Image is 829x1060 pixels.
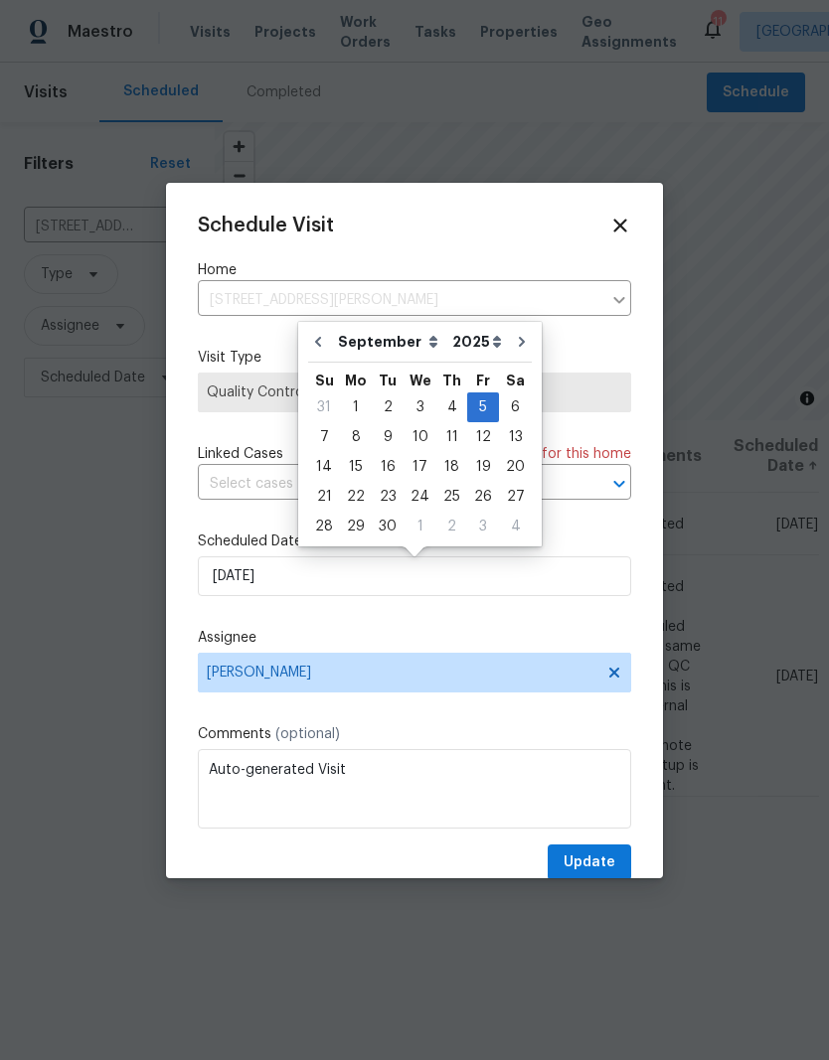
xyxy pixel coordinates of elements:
div: Tue Sep 30 2025 [372,512,404,541]
div: 15 [340,453,372,481]
div: 18 [436,453,467,481]
div: 4 [436,393,467,421]
select: Year [447,327,507,357]
div: Mon Sep 29 2025 [340,512,372,541]
div: 2 [436,513,467,540]
select: Month [333,327,447,357]
div: 4 [499,513,532,540]
div: 5 [467,393,499,421]
div: Sat Oct 04 2025 [499,512,532,541]
label: Assignee [198,628,631,648]
div: Mon Sep 15 2025 [340,452,372,482]
div: 31 [308,393,340,421]
div: Tue Sep 09 2025 [372,422,404,452]
div: 26 [467,483,499,511]
button: Update [548,844,631,881]
div: 17 [404,453,436,481]
div: Sun Sep 28 2025 [308,512,340,541]
div: 28 [308,513,340,540]
div: 23 [372,483,404,511]
div: Fri Sep 19 2025 [467,452,499,482]
div: 2 [372,393,404,421]
abbr: Saturday [506,374,525,387]
label: Scheduled Date [198,531,631,551]
div: Fri Sep 26 2025 [467,482,499,512]
div: 16 [372,453,404,481]
input: Enter in an address [198,285,601,316]
div: 11 [436,423,467,451]
label: Visit Type [198,348,631,368]
div: 25 [436,483,467,511]
div: Fri Oct 03 2025 [467,512,499,541]
input: M/D/YYYY [198,556,631,596]
textarea: Auto-generated Visit [198,749,631,829]
div: 22 [340,483,372,511]
div: Wed Sep 17 2025 [404,452,436,482]
abbr: Thursday [442,374,461,387]
span: Close [609,215,631,236]
div: 8 [340,423,372,451]
div: 3 [467,513,499,540]
div: Sun Sep 07 2025 [308,422,340,452]
div: 24 [404,483,436,511]
span: (optional) [275,727,340,741]
span: [PERSON_NAME] [207,665,596,681]
div: Sat Sep 13 2025 [499,422,532,452]
div: Thu Sep 25 2025 [436,482,467,512]
div: 6 [499,393,532,421]
abbr: Sunday [315,374,334,387]
div: Sun Sep 21 2025 [308,482,340,512]
div: 27 [499,483,532,511]
div: Thu Oct 02 2025 [436,512,467,541]
div: Wed Sep 24 2025 [404,482,436,512]
div: 1 [340,393,372,421]
span: Update [564,850,615,875]
span: Schedule Visit [198,216,334,235]
label: Home [198,260,631,280]
span: Quality Control [207,382,622,402]
div: 7 [308,423,340,451]
label: Comments [198,724,631,744]
div: Tue Sep 02 2025 [372,392,404,422]
div: 10 [404,423,436,451]
div: Sat Sep 27 2025 [499,482,532,512]
div: Wed Sep 03 2025 [404,392,436,422]
div: Mon Sep 08 2025 [340,422,372,452]
div: Thu Sep 04 2025 [436,392,467,422]
span: Linked Cases [198,444,283,464]
div: 13 [499,423,532,451]
div: 9 [372,423,404,451]
div: Mon Sep 01 2025 [340,392,372,422]
div: 14 [308,453,340,481]
div: Wed Oct 01 2025 [404,512,436,541]
div: 19 [467,453,499,481]
abbr: Monday [345,374,367,387]
div: Tue Sep 23 2025 [372,482,404,512]
div: 20 [499,453,532,481]
div: Mon Sep 22 2025 [340,482,372,512]
button: Go to next month [507,322,537,362]
input: Select cases [198,469,576,500]
div: 21 [308,483,340,511]
div: 12 [467,423,499,451]
div: Thu Sep 11 2025 [436,422,467,452]
abbr: Tuesday [379,374,397,387]
div: Wed Sep 10 2025 [404,422,436,452]
div: 1 [404,513,436,540]
div: Sat Sep 20 2025 [499,452,532,482]
abbr: Friday [476,374,490,387]
div: 29 [340,513,372,540]
button: Go to previous month [303,322,333,362]
abbr: Wednesday [410,374,431,387]
div: Fri Sep 05 2025 [467,392,499,422]
div: Thu Sep 18 2025 [436,452,467,482]
div: Sun Sep 14 2025 [308,452,340,482]
div: 3 [404,393,436,421]
div: Sun Aug 31 2025 [308,392,340,422]
div: Fri Sep 12 2025 [467,422,499,452]
button: Open [605,470,633,498]
div: 30 [372,513,404,540]
div: Tue Sep 16 2025 [372,452,404,482]
div: Sat Sep 06 2025 [499,392,532,422]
